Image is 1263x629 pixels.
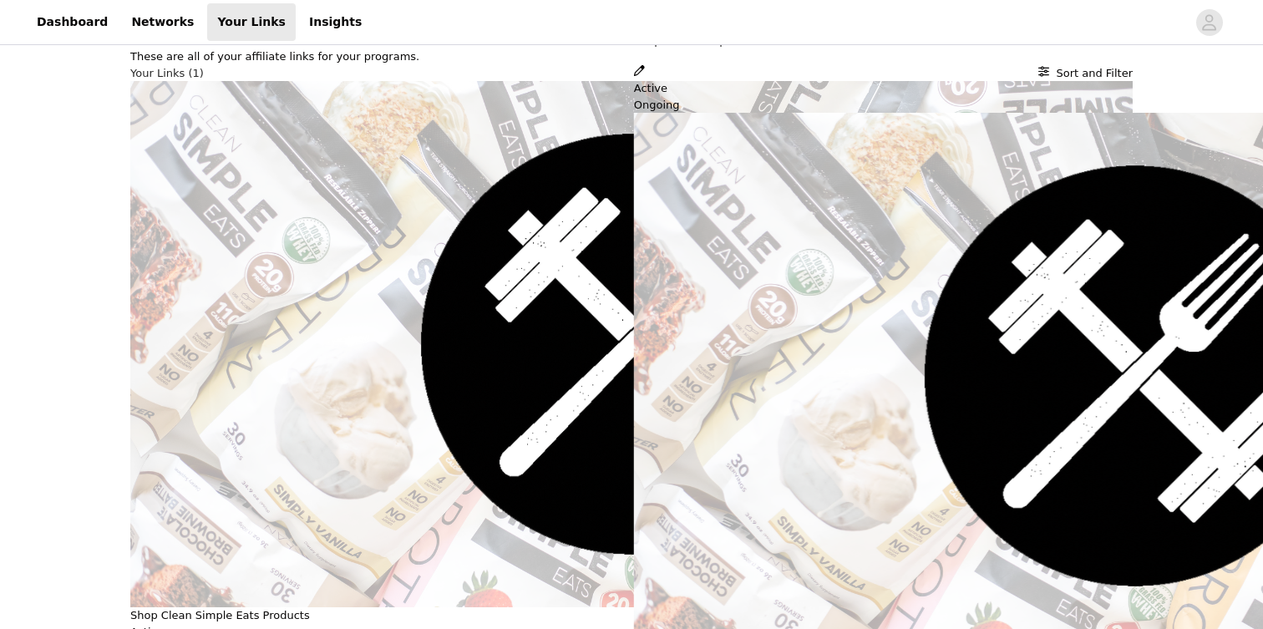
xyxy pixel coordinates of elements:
[634,80,667,97] p: Active
[130,65,204,82] h3: Your Links (1)
[1201,9,1217,36] div: avatar
[121,3,204,41] a: Networks
[130,607,310,624] button: Shop Clean Simple Eats Products
[207,3,296,41] a: Your Links
[299,3,372,41] a: Insights
[27,3,118,41] a: Dashboard
[130,81,1133,607] img: Shop Clean Simple Eats Products
[130,48,1133,65] p: These are all of your affiliate links for your programs.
